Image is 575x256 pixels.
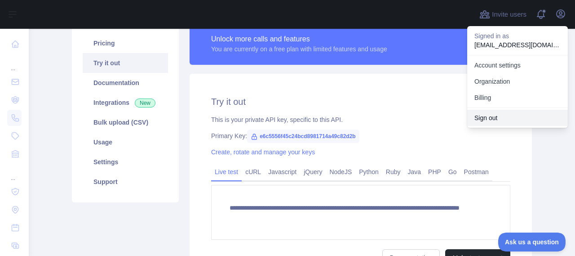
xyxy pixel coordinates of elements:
span: New [135,99,155,108]
div: Primary Key: [211,131,510,140]
a: Java [404,165,425,179]
a: Bulk upload (CSV) [83,112,168,132]
h2: Try it out [211,95,510,108]
span: Invite users [492,9,526,20]
a: Documentation [83,73,168,93]
a: Account settings [467,57,568,73]
button: Billing [467,90,568,106]
a: cURL [242,165,265,179]
a: Javascript [265,165,300,179]
iframe: Toggle Customer Support [498,233,566,252]
button: Sign out [467,110,568,126]
a: Go [445,165,460,179]
a: Settings [83,152,168,172]
button: Invite users [478,7,528,22]
a: jQuery [300,165,326,179]
div: ... [7,54,22,72]
div: Unlock more calls and features [211,34,387,45]
div: You are currently on a free plan with limited features and usage [211,45,387,54]
p: [EMAIL_ADDRESS][DOMAIN_NAME] [474,40,561,49]
a: Create, rotate and manage your keys [211,148,315,156]
a: Support [83,172,168,192]
a: Ruby [382,165,404,179]
p: Signed in as [474,31,561,40]
a: Integrations New [83,93,168,112]
a: Try it out [83,53,168,73]
a: Pricing [83,33,168,53]
a: Python [355,165,382,179]
div: This is your private API key, specific to this API. [211,115,510,124]
a: Postman [460,165,492,179]
a: Organization [467,73,568,90]
a: NodeJS [326,165,355,179]
a: Usage [83,132,168,152]
span: e6c5556f45c24bcd8981714a49c82d2b [247,130,359,143]
a: Live test [211,165,242,179]
a: PHP [425,165,445,179]
div: ... [7,164,22,182]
